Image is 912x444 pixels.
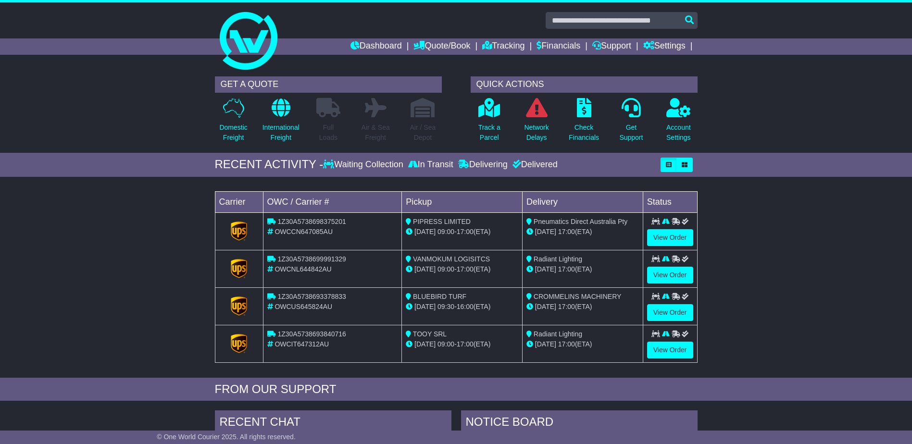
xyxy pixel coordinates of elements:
span: [DATE] [535,228,556,235]
a: View Order [647,342,693,358]
div: - (ETA) [406,227,518,237]
p: International Freight [262,123,300,143]
span: Radiant Lighting [534,255,582,263]
td: Status [643,191,697,212]
td: Delivery [522,191,643,212]
td: Carrier [215,191,263,212]
span: [DATE] [535,340,556,348]
div: Waiting Collection [323,160,405,170]
a: CheckFinancials [568,98,600,148]
a: View Order [647,229,693,246]
span: 09:00 [437,228,454,235]
a: View Order [647,267,693,284]
a: View Order [647,304,693,321]
span: 17:00 [558,303,575,310]
span: [DATE] [535,303,556,310]
div: GET A QUOTE [215,76,442,93]
img: GetCarrierServiceLogo [231,259,247,278]
p: Account Settings [666,123,691,143]
div: QUICK ACTIONS [471,76,698,93]
span: 17:00 [457,340,474,348]
span: 17:00 [558,265,575,273]
span: [DATE] [414,265,436,273]
span: 09:00 [437,340,454,348]
div: FROM OUR SUPPORT [215,382,698,396]
a: Track aParcel [478,98,501,148]
a: Support [592,38,631,55]
div: RECENT CHAT [215,410,451,436]
img: GetCarrierServiceLogo [231,222,247,241]
span: © One World Courier 2025. All rights reserved. [157,433,296,441]
div: - (ETA) [406,264,518,274]
span: TOOY SRL [413,330,447,338]
div: (ETA) [526,264,639,274]
p: Full Loads [316,123,340,143]
span: 1Z30A5738693378833 [277,293,346,300]
a: Tracking [482,38,525,55]
a: Dashboard [350,38,402,55]
div: (ETA) [526,302,639,312]
div: RECENT ACTIVITY - [215,158,324,172]
p: Air / Sea Depot [410,123,436,143]
span: 17:00 [558,228,575,235]
span: 09:00 [437,265,454,273]
span: 16:00 [457,303,474,310]
span: OWCIT647312AU [275,340,329,348]
span: Radiant Lighting [534,330,582,338]
span: OWCCN647085AU [275,228,333,235]
span: PIPRESS LIMITED [413,218,471,225]
span: [DATE] [414,303,436,310]
span: 17:00 [457,228,474,235]
td: Pickup [402,191,523,212]
p: Check Financials [569,123,599,143]
span: 1Z30A5738698375201 [277,218,346,225]
a: InternationalFreight [262,98,300,148]
div: - (ETA) [406,339,518,349]
p: Get Support [619,123,643,143]
a: GetSupport [619,98,643,148]
span: BLUEBIRD TURF [413,293,466,300]
p: Domestic Freight [219,123,247,143]
span: 1Z30A5738693840716 [277,330,346,338]
span: Pneumatics Direct Australia Pty [534,218,627,225]
a: Settings [643,38,686,55]
td: OWC / Carrier # [263,191,402,212]
a: Financials [537,38,580,55]
span: CROMMELINS MACHINERY [534,293,622,300]
span: 17:00 [457,265,474,273]
p: Network Delays [524,123,549,143]
div: (ETA) [526,227,639,237]
img: GetCarrierServiceLogo [231,296,247,316]
div: (ETA) [526,339,639,349]
div: - (ETA) [406,302,518,312]
span: 09:30 [437,303,454,310]
a: Quote/Book [413,38,470,55]
p: Track a Parcel [478,123,500,143]
a: DomesticFreight [219,98,248,148]
div: Delivered [510,160,558,170]
div: Delivering [456,160,510,170]
span: [DATE] [414,228,436,235]
span: OWCUS645824AU [275,303,332,310]
div: In Transit [406,160,456,170]
span: 17:00 [558,340,575,348]
div: NOTICE BOARD [461,410,698,436]
span: VANMOKUM LOGISITCS [413,255,490,263]
span: [DATE] [414,340,436,348]
img: GetCarrierServiceLogo [231,334,247,353]
a: NetworkDelays [524,98,549,148]
p: Air & Sea Freight [362,123,390,143]
span: OWCNL644842AU [275,265,331,273]
a: AccountSettings [666,98,691,148]
span: 1Z30A5738699991329 [277,255,346,263]
span: [DATE] [535,265,556,273]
